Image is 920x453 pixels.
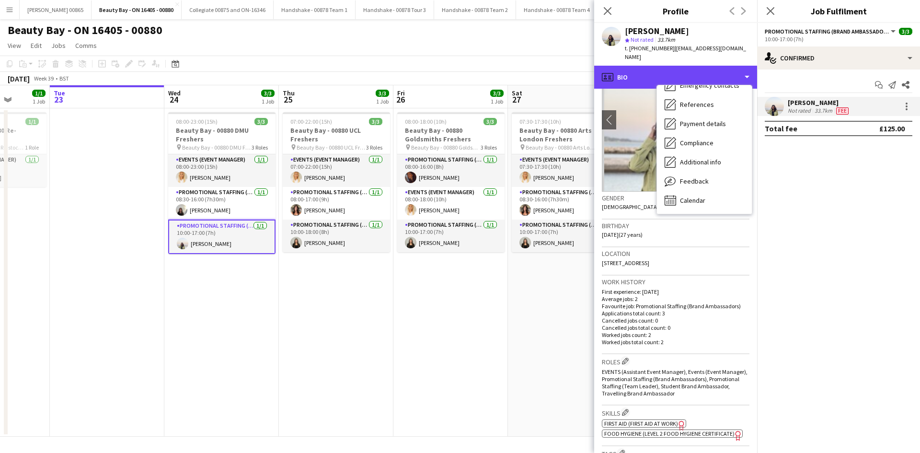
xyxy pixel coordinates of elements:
[92,0,182,19] button: Beauty Bay - ON 16405 - 00880
[254,118,268,125] span: 3/3
[176,118,218,125] span: 08:00-23:00 (15h)
[25,118,39,125] span: 1/1
[657,114,752,133] div: Payment details
[27,39,46,52] a: Edit
[397,187,505,220] app-card-role: Events (Event Manager)1/108:00-18:00 (10h)[PERSON_NAME]
[59,75,69,82] div: BST
[25,144,39,151] span: 1 Role
[657,191,752,210] div: Calendar
[602,231,643,238] span: [DATE] (27 years)
[167,94,181,105] span: 24
[625,45,675,52] span: t. [PHONE_NUMBER]
[483,118,497,125] span: 3/3
[602,317,749,324] p: Cancelled jobs count: 0
[680,177,709,186] span: Feedback
[281,94,295,105] span: 25
[602,221,749,230] h3: Birthday
[369,118,382,125] span: 3/3
[33,98,45,105] div: 1 Job
[879,124,905,133] div: £125.00
[396,94,405,105] span: 26
[512,126,619,143] h3: Beauty Bay - 00880 Arts London Freshers
[4,39,25,52] a: View
[602,203,659,210] span: [DEMOGRAPHIC_DATA]
[261,90,275,97] span: 3/3
[274,0,356,19] button: Handshake - 00878 Team 1
[405,118,447,125] span: 08:00-18:00 (10h)
[602,249,749,258] h3: Location
[283,126,390,143] h3: Beauty Bay - 00880 UCL Freshers
[490,90,504,97] span: 3/3
[657,133,752,152] div: Compliance
[31,41,42,50] span: Edit
[168,187,276,220] app-card-role: Promotional Staffing (Brand Ambassadors)1/108:30-16:00 (7h30m)[PERSON_NAME]
[283,220,390,252] app-card-role: Promotional Staffing (Brand Ambassadors)1/110:00-18:00 (8h)[PERSON_NAME]
[376,90,389,97] span: 3/3
[680,158,721,166] span: Additional info
[20,0,92,19] button: [PERSON_NAME] 00865
[512,112,619,252] app-job-card: 07:30-17:30 (10h)3/3Beauty Bay - 00880 Arts London Freshers Beauty Bay - 00880 Arts London Freshe...
[512,89,522,97] span: Sat
[397,112,505,252] div: 08:00-18:00 (10h)3/3Beauty Bay - 00880 Goldsmiths Freshers Beauty Bay - 00880 Goldsmiths Freshers...
[602,302,749,310] p: Favourite job: Promotional Staffing (Brand Ambassadors)
[604,430,735,437] span: Food Hygiene (Level 2 Food Hygiene Certificate)
[526,144,595,151] span: Beauty Bay - 00880 Arts London Freshers
[757,46,920,70] div: Confirmed
[765,35,912,43] div: 10:00-17:00 (7h)
[680,196,705,205] span: Calendar
[168,89,181,97] span: Wed
[602,278,749,286] h3: Work history
[836,107,849,115] span: Fee
[397,154,505,187] app-card-role: Promotional Staffing (Brand Ambassadors)1/108:00-16:00 (8h)[PERSON_NAME]
[516,0,598,19] button: Handshake - 00878 Team 4
[168,126,276,143] h3: Beauty Bay - 00880 DMU Freshers
[657,76,752,95] div: Emergency contacts
[655,36,677,43] span: 33.7km
[32,75,56,82] span: Week 39
[519,118,561,125] span: 07:30-17:30 (10h)
[657,95,752,114] div: References
[813,107,834,115] div: 33.7km
[8,23,162,37] h1: Beauty Bay - ON 16405 - 00880
[594,5,757,17] h3: Profile
[512,187,619,220] app-card-role: Promotional Staffing (Brand Ambassadors)1/108:30-16:00 (7h30m)[PERSON_NAME]
[376,98,389,105] div: 1 Job
[604,420,678,427] span: First Aid (First Aid At Work)
[168,112,276,254] app-job-card: 08:00-23:00 (15h)3/3Beauty Bay - 00880 DMU Freshers Beauty Bay - 00880 DMU Freshers3 RolesEvents ...
[602,331,749,338] p: Worked jobs count: 2
[290,118,332,125] span: 07:00-22:00 (15h)
[182,0,274,19] button: Collegiate 00875 and ON-16346
[602,259,649,267] span: [STREET_ADDRESS]
[512,220,619,252] app-card-role: Promotional Staffing (Brand Ambassadors)1/110:00-17:00 (7h)[PERSON_NAME]
[602,324,749,331] p: Cancelled jobs total count: 0
[168,154,276,187] app-card-role: Events (Event Manager)1/108:00-23:00 (15h)[PERSON_NAME]
[757,5,920,17] h3: Job Fulfilment
[602,295,749,302] p: Average jobs: 2
[366,144,382,151] span: 3 Roles
[54,89,65,97] span: Tue
[411,144,481,151] span: Beauty Bay - 00880 Goldsmiths Freshers
[680,139,713,147] span: Compliance
[8,74,30,83] div: [DATE]
[680,100,714,109] span: References
[631,36,654,43] span: Not rated
[765,124,797,133] div: Total fee
[283,89,295,97] span: Thu
[899,28,912,35] span: 3/3
[182,144,252,151] span: Beauty Bay - 00880 DMU Freshers
[625,27,689,35] div: [PERSON_NAME]
[71,39,101,52] a: Comms
[397,89,405,97] span: Fri
[168,220,276,254] app-card-role: Promotional Staffing (Brand Ambassadors)1/110:00-17:00 (7h)[PERSON_NAME]
[594,66,757,89] div: Bio
[788,107,813,115] div: Not rated
[834,107,851,115] div: Crew has different fees then in role
[283,112,390,252] app-job-card: 07:00-22:00 (15h)3/3Beauty Bay - 00880 UCL Freshers Beauty Bay - 00880 UCL Freshers3 RolesEvents ...
[52,94,65,105] span: 23
[283,154,390,187] app-card-role: Events (Event Manager)1/107:00-22:00 (15h)[PERSON_NAME]
[602,368,747,397] span: EVENTS (Assistant Event Manager), Events (Event Manager), Promotional Staffing (Brand Ambassadors...
[602,338,749,346] p: Worked jobs total count: 2
[262,98,274,105] div: 1 Job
